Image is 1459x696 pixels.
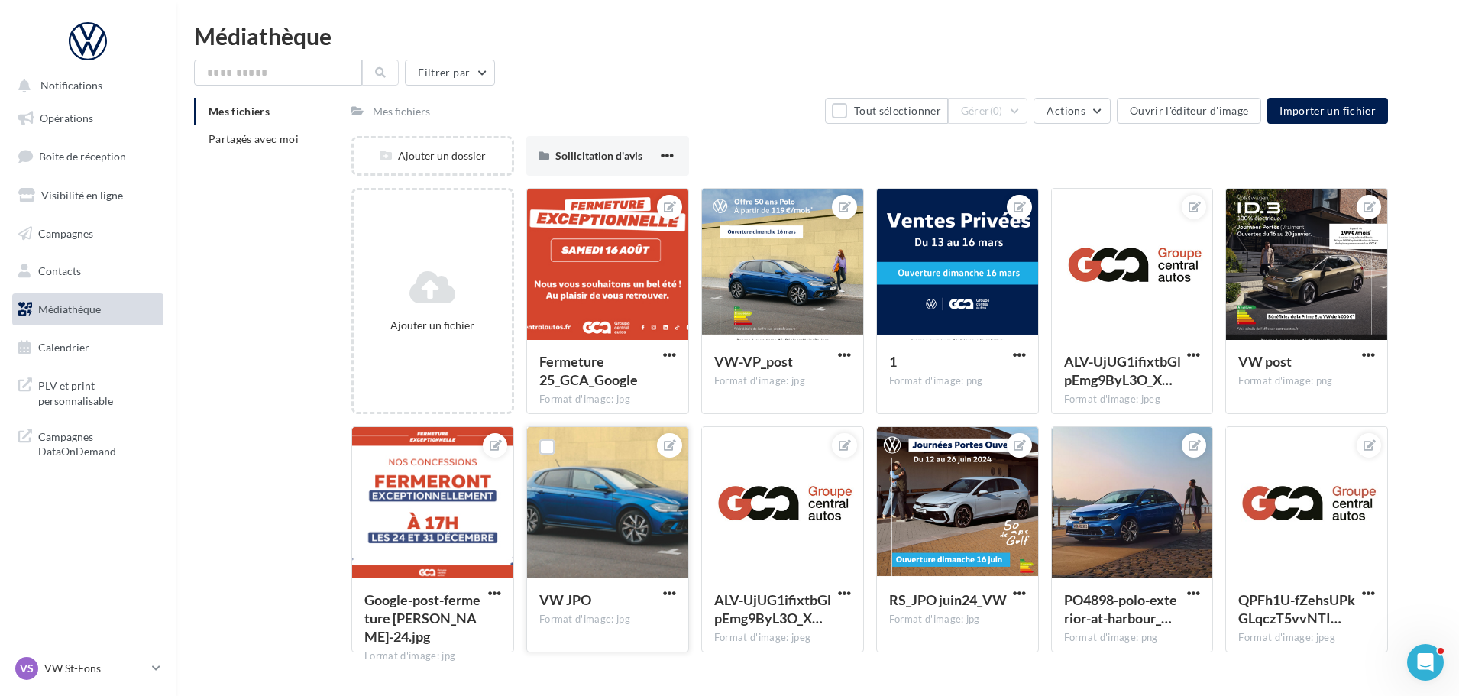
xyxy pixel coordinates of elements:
span: RS_JPO juin24_VW [889,591,1007,608]
span: Campagnes [38,226,93,239]
span: Google-post-fermeture noel-24.jpg [364,591,480,645]
div: Format d'image: png [889,374,1026,388]
div: Format d'image: jpg [714,374,851,388]
button: Actions [1034,98,1110,124]
span: Visibilité en ligne [41,189,123,202]
span: Actions [1047,104,1085,117]
span: ALV-UjUG1ifixtbGlpEmg9ByL3O_XHXMmzSEVO29iMOU0NtZ28NpIx6g [714,591,831,626]
div: Ajouter un dossier [354,148,512,163]
div: Format d'image: jpeg [1238,631,1375,645]
a: Campagnes [9,218,167,250]
span: Contacts [38,264,81,277]
button: Tout sélectionner [825,98,947,124]
span: Notifications [40,79,102,92]
span: VW-VP_post [714,353,793,370]
span: VW post [1238,353,1292,370]
div: Format d'image: jpg [539,393,676,406]
span: Sollicitation d'avis [555,149,642,162]
a: VS VW St-Fons [12,654,163,683]
div: Format d'image: jpg [539,613,676,626]
span: VW JPO [539,591,591,608]
p: VW St-Fons [44,661,146,676]
a: Contacts [9,255,167,287]
iframe: Intercom live chat [1407,644,1444,681]
div: Format d'image: jpeg [714,631,851,645]
div: Mes fichiers [373,104,430,119]
div: Médiathèque [194,24,1441,47]
span: Calendrier [38,341,89,354]
span: Opérations [40,112,93,125]
div: Format d'image: jpg [364,649,501,663]
span: PLV et print personnalisable [38,375,157,408]
a: Visibilité en ligne [9,180,167,212]
div: Format d'image: png [1238,374,1375,388]
span: Mes fichiers [209,105,270,118]
span: Partagés avec moi [209,132,299,145]
span: PO4898-polo-exterior-at-harbour_1-1 [1064,591,1177,626]
a: Boîte de réception [9,140,167,173]
span: 1 [889,353,897,370]
a: Médiathèque [9,293,167,325]
div: Ajouter un fichier [360,318,506,333]
button: Gérer(0) [948,98,1028,124]
span: Fermeture 25_GCA_Google [539,353,638,388]
a: Opérations [9,102,167,134]
button: Ouvrir l'éditeur d'image [1117,98,1261,124]
button: Importer un fichier [1267,98,1388,124]
a: Calendrier [9,332,167,364]
div: Format d'image: png [1064,631,1201,645]
span: QPFh1U-fZehsUPkGLqczT5vvNTIUkTCtvZXLq8ST0x3IfuLqqQ8OlzM6P6WFrHkGsZhIC_hYVBVYedyVOw=s0 [1238,591,1355,626]
a: Campagnes DataOnDemand [9,420,167,465]
a: PLV et print personnalisable [9,369,167,414]
span: Médiathèque [38,303,101,316]
button: Filtrer par [405,60,495,86]
span: VS [20,661,34,676]
span: ALV-UjUG1ifixtbGlpEmg9ByL3O_XHXMmzSEVO29iMOU0NtZ28NpIx6g [1064,353,1181,388]
span: Campagnes DataOnDemand [38,426,157,459]
div: Format d'image: jpeg [1064,393,1201,406]
span: Importer un fichier [1279,104,1376,117]
span: (0) [990,105,1003,117]
span: Boîte de réception [39,150,126,163]
div: Format d'image: jpg [889,613,1026,626]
